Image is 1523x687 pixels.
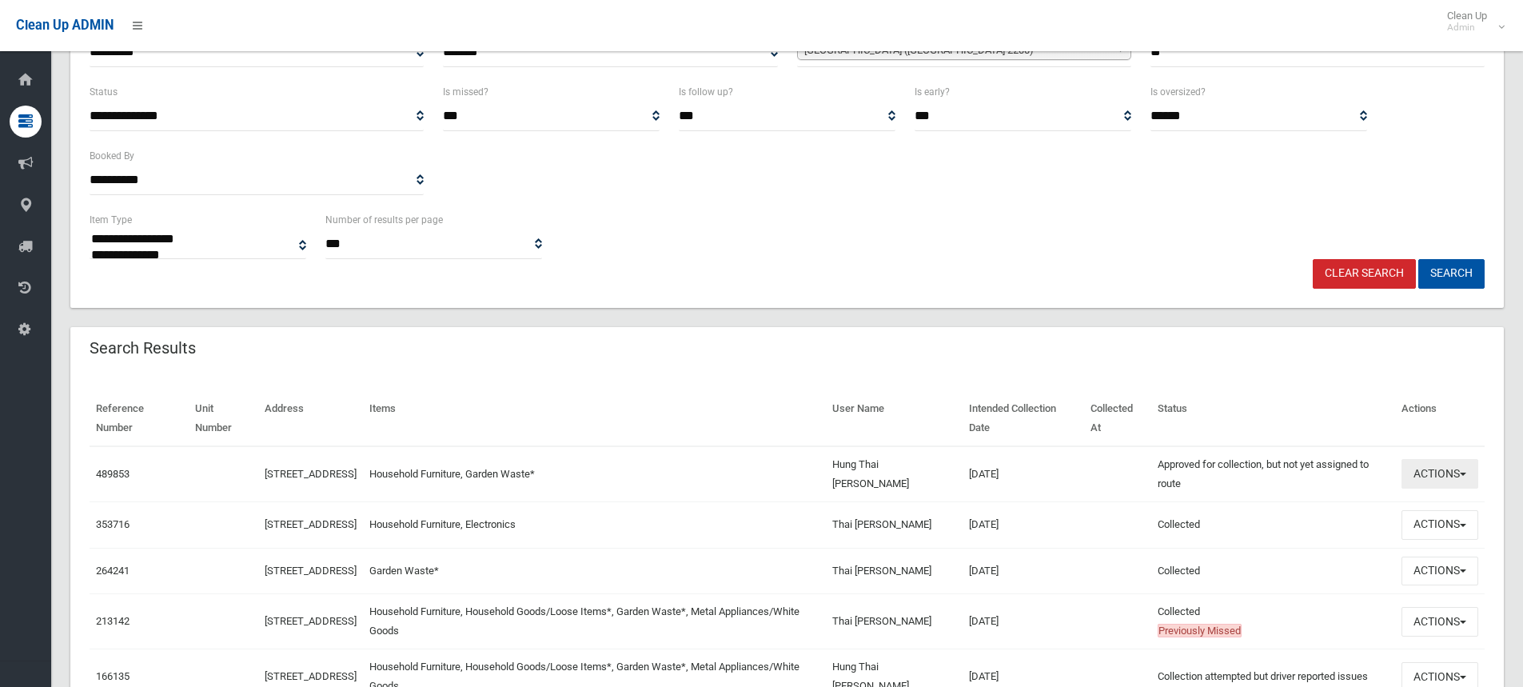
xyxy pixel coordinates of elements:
td: Hung Thai [PERSON_NAME] [826,446,963,502]
th: Items [363,391,826,446]
th: Reference Number [90,391,189,446]
a: [STREET_ADDRESS] [265,615,357,627]
a: [STREET_ADDRESS] [265,670,357,682]
a: 264241 [96,565,130,577]
a: 166135 [96,670,130,682]
td: Approved for collection, but not yet assigned to route [1151,446,1395,502]
button: Actions [1401,459,1478,489]
td: [DATE] [963,548,1083,594]
button: Actions [1401,557,1478,586]
label: Is missed? [443,83,488,101]
td: Household Furniture, Garden Waste* [363,446,826,502]
a: 213142 [96,615,130,627]
label: Status [90,83,118,101]
a: 489853 [96,468,130,480]
th: Unit Number [189,391,258,446]
label: Is early? [915,83,950,101]
span: Previously Missed [1158,624,1242,637]
header: Search Results [70,333,215,364]
th: Actions [1395,391,1485,446]
th: User Name [826,391,963,446]
span: Clean Up ADMIN [16,18,114,33]
td: Household Furniture, Household Goods/Loose Items*, Garden Waste*, Metal Appliances/White Goods [363,594,826,649]
button: Actions [1401,607,1478,637]
label: Booked By [90,147,134,165]
button: Actions [1401,510,1478,540]
button: Search [1418,259,1485,289]
td: Collected [1151,501,1395,548]
td: [DATE] [963,501,1083,548]
th: Status [1151,391,1395,446]
td: [DATE] [963,446,1083,502]
a: [STREET_ADDRESS] [265,518,357,530]
a: [STREET_ADDRESS] [265,468,357,480]
td: Thai [PERSON_NAME] [826,594,963,649]
label: Is oversized? [1150,83,1206,101]
td: Household Furniture, Electronics [363,501,826,548]
span: Clean Up [1439,10,1503,34]
td: [DATE] [963,594,1083,649]
th: Collected At [1084,391,1152,446]
th: Address [258,391,363,446]
td: Garden Waste* [363,548,826,594]
small: Admin [1447,22,1487,34]
td: Thai [PERSON_NAME] [826,501,963,548]
label: Number of results per page [325,211,443,229]
a: 353716 [96,518,130,530]
th: Intended Collection Date [963,391,1083,446]
td: Thai [PERSON_NAME] [826,548,963,594]
label: Item Type [90,211,132,229]
label: Is follow up? [679,83,733,101]
td: Collected [1151,548,1395,594]
a: Clear Search [1313,259,1416,289]
td: Collected [1151,594,1395,649]
a: [STREET_ADDRESS] [265,565,357,577]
